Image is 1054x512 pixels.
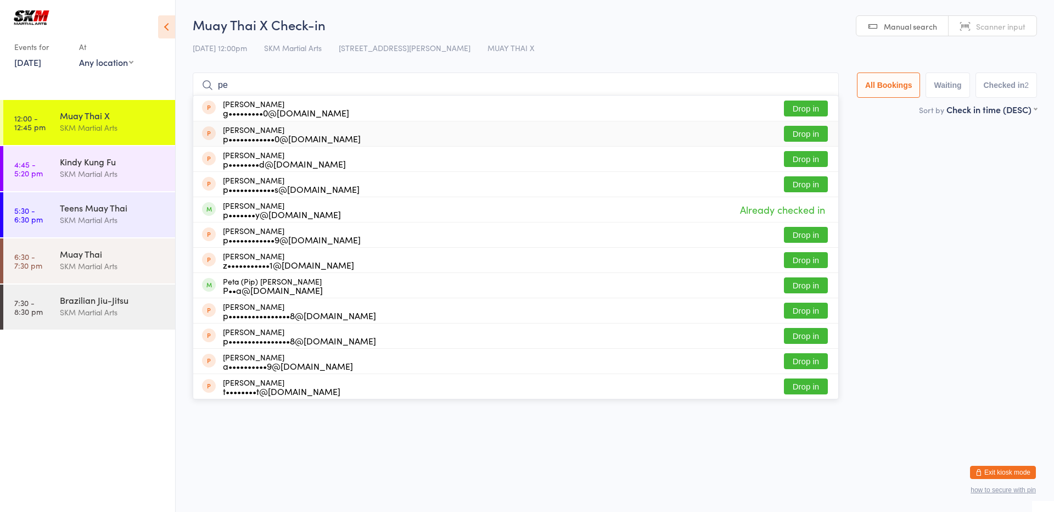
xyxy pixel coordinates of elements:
div: SKM Martial Arts [60,168,166,180]
div: SKM Martial Arts [60,121,166,134]
div: [PERSON_NAME] [223,151,346,168]
span: [STREET_ADDRESS][PERSON_NAME] [339,42,470,53]
div: p••••••••••••9@[DOMAIN_NAME] [223,235,361,244]
div: Muay Thai [60,248,166,260]
div: Kindy Kung Fu [60,155,166,168]
div: p••••••••••••••••8@[DOMAIN_NAME] [223,336,376,345]
span: Scanner input [976,21,1025,32]
button: Waiting [926,73,969,98]
div: Check in time (DESC) [946,103,1037,115]
div: SKM Martial Arts [60,260,166,272]
div: [PERSON_NAME] [223,201,341,219]
button: Drop in [784,176,828,192]
time: 7:30 - 8:30 pm [14,298,43,316]
div: [PERSON_NAME] [223,302,376,320]
a: [DATE] [14,56,41,68]
div: p••••••••••••0@[DOMAIN_NAME] [223,134,361,143]
div: P••a@[DOMAIN_NAME] [223,286,323,294]
div: 2 [1024,81,1029,90]
a: 4:45 -5:20 pmKindy Kung FuSKM Martial Arts [3,146,175,191]
div: z•••••••••••1@[DOMAIN_NAME] [223,260,354,269]
time: 12:00 - 12:45 pm [14,114,46,131]
div: p••••••••••••••••8@[DOMAIN_NAME] [223,311,376,320]
label: Sort by [919,104,944,115]
button: Drop in [784,353,828,369]
input: Search [193,73,839,98]
button: Drop in [784,328,828,344]
time: 4:45 - 5:20 pm [14,160,43,177]
button: Drop in [784,379,828,394]
div: g•••••••••0@[DOMAIN_NAME] [223,108,349,117]
div: [PERSON_NAME] [223,125,361,143]
button: Checked in2 [975,73,1038,98]
button: Drop in [784,101,828,116]
div: [PERSON_NAME] [223,378,340,396]
div: [PERSON_NAME] [223,176,360,193]
div: [PERSON_NAME] [223,353,353,370]
button: how to secure with pin [971,486,1036,494]
div: [PERSON_NAME] [223,252,354,269]
div: p••••••••••••s@[DOMAIN_NAME] [223,185,360,193]
button: Drop in [784,126,828,142]
a: 5:30 -6:30 pmTeens Muay ThaiSKM Martial Arts [3,192,175,237]
div: Any location [79,56,133,68]
h2: Muay Thai X Check-in [193,15,1037,34]
div: Peta (Pip) [PERSON_NAME] [223,277,323,294]
img: SKM Martial Arts [11,8,52,27]
div: [PERSON_NAME] [223,99,349,117]
button: Drop in [784,303,828,319]
div: SKM Martial Arts [60,214,166,226]
div: [PERSON_NAME] [223,327,376,345]
div: Brazilian Jiu-Jitsu [60,294,166,306]
div: [PERSON_NAME] [223,226,361,244]
button: Exit kiosk mode [970,466,1036,479]
a: 12:00 -12:45 pmMuay Thai XSKM Martial Arts [3,100,175,145]
time: 6:30 - 7:30 pm [14,252,42,270]
div: t••••••••t@[DOMAIN_NAME] [223,387,340,396]
a: 6:30 -7:30 pmMuay ThaiSKM Martial Arts [3,238,175,283]
div: Teens Muay Thai [60,202,166,214]
div: At [79,38,133,56]
button: Drop in [784,151,828,167]
span: MUAY THAI X [487,42,534,53]
span: [DATE] 12:00pm [193,42,247,53]
span: SKM Martial Arts [264,42,322,53]
button: All Bookings [857,73,921,98]
div: p•••••••y@[DOMAIN_NAME] [223,210,341,219]
div: a••••••••••9@[DOMAIN_NAME] [223,361,353,370]
a: 7:30 -8:30 pmBrazilian Jiu-JitsuSKM Martial Arts [3,285,175,330]
div: p••••••••d@[DOMAIN_NAME] [223,159,346,168]
button: Drop in [784,227,828,243]
time: 5:30 - 6:30 pm [14,206,43,224]
button: Drop in [784,277,828,293]
button: Drop in [784,252,828,268]
span: Manual search [884,21,937,32]
div: SKM Martial Arts [60,306,166,319]
div: Muay Thai X [60,109,166,121]
div: Events for [14,38,68,56]
span: Already checked in [737,200,828,219]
